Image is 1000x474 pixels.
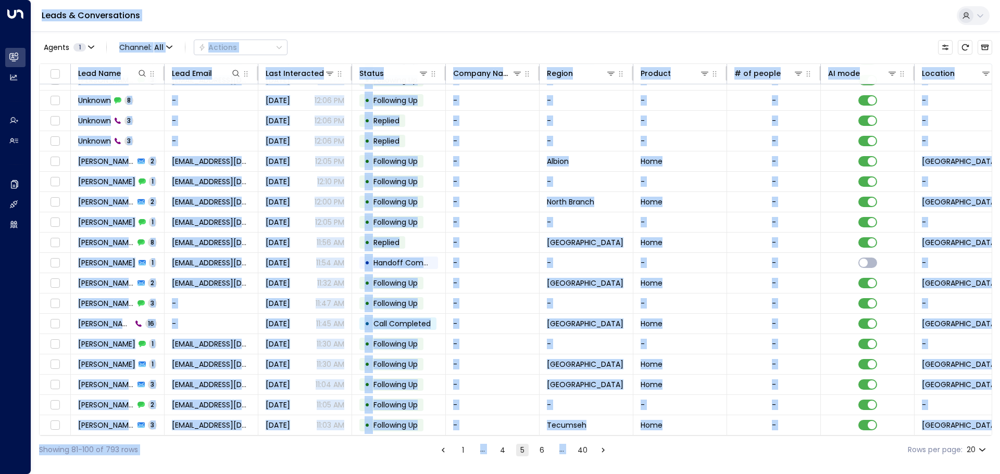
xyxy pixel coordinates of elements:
[772,237,776,248] div: -
[446,192,540,212] td: -
[547,379,623,390] span: Mount Pleasant
[373,237,399,248] span: Replied
[365,254,370,272] div: •
[315,197,344,207] p: 12:00 PM
[641,197,662,207] span: Home
[148,238,157,247] span: 8
[641,237,662,248] span: Home
[938,40,953,55] button: Customize
[194,40,287,55] button: Actions
[317,359,344,369] p: 11:30 AM
[48,277,61,290] span: Toggle select row
[547,156,569,166] span: Albion
[373,136,399,146] span: Replied
[373,359,418,369] span: Following Up
[266,197,290,207] span: Yesterday
[48,94,61,107] span: Toggle select row
[547,197,594,207] span: North Branch
[172,258,251,268] span: keysqueen205@gmail.com
[477,444,489,456] div: …
[315,116,344,126] p: 12:06 PM
[922,379,998,390] span: Summerhill Village
[165,314,258,334] td: -
[365,92,370,109] div: •
[446,253,540,273] td: -
[772,318,776,329] div: -
[828,67,897,80] div: AI mode
[547,278,623,288] span: Mount Pleasant
[48,135,61,148] span: Toggle select row
[365,294,370,312] div: •
[772,197,776,207] div: -
[633,131,727,151] td: -
[165,293,258,313] td: -
[266,217,290,227] span: Sep 29, 2025
[576,444,590,456] button: Go to page 40
[266,176,290,187] span: Sep 29, 2025
[124,116,133,125] span: 3
[908,444,963,455] label: Rows per page:
[734,67,804,80] div: # of people
[373,95,418,106] span: Following Up
[148,380,157,389] span: 3
[597,444,609,456] button: Go to next page
[540,253,633,273] td: -
[48,297,61,310] span: Toggle select row
[373,318,431,329] span: Call Completed
[78,379,134,390] span: Kendra McGuire
[547,67,573,80] div: Region
[266,298,290,309] span: Yesterday
[149,360,156,368] span: 1
[315,95,344,106] p: 12:06 PM
[365,112,370,130] div: •
[165,131,258,151] td: -
[365,416,370,434] div: •
[373,258,447,268] span: Handoff Completed
[317,278,344,288] p: 11:32 AM
[772,339,776,349] div: -
[772,420,776,430] div: -
[148,400,157,409] span: 2
[165,91,258,110] td: -
[172,359,251,369] span: kaylajean532@gmail.com
[266,116,290,126] span: Sep 09, 2025
[78,116,111,126] span: Unknown
[198,43,237,52] div: Actions
[436,443,610,456] nav: pagination navigation
[446,172,540,191] td: -
[446,415,540,435] td: -
[446,354,540,374] td: -
[922,156,998,166] span: Wildflower Crossing
[446,91,540,110] td: -
[365,274,370,292] div: •
[446,233,540,252] td: -
[172,420,251,430] span: catiedufek@gmail.com
[373,379,418,390] span: Following Up
[148,299,157,308] span: 3
[453,67,522,80] div: Company Name
[373,400,418,410] span: Following Up
[373,298,418,309] span: Following Up
[266,278,290,288] span: Sep 29, 2025
[266,379,290,390] span: Yesterday
[149,258,156,267] span: 1
[540,111,633,131] td: -
[78,197,134,207] span: Crystal Adams
[165,111,258,131] td: -
[48,358,61,371] span: Toggle select row
[641,318,662,329] span: Home
[48,236,61,249] span: Toggle select row
[172,278,251,288] span: keysqueen205@gmail.com
[536,444,548,456] button: Go to page 6
[124,96,133,105] span: 8
[641,67,671,80] div: Product
[922,67,955,80] div: Location
[48,338,61,351] span: Toggle select row
[734,67,781,80] div: # of people
[772,136,776,146] div: -
[922,237,998,248] span: Summerhill Village
[315,217,344,227] p: 12:05 PM
[772,217,776,227] div: -
[373,217,418,227] span: Following Up
[373,75,418,85] span: Following Up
